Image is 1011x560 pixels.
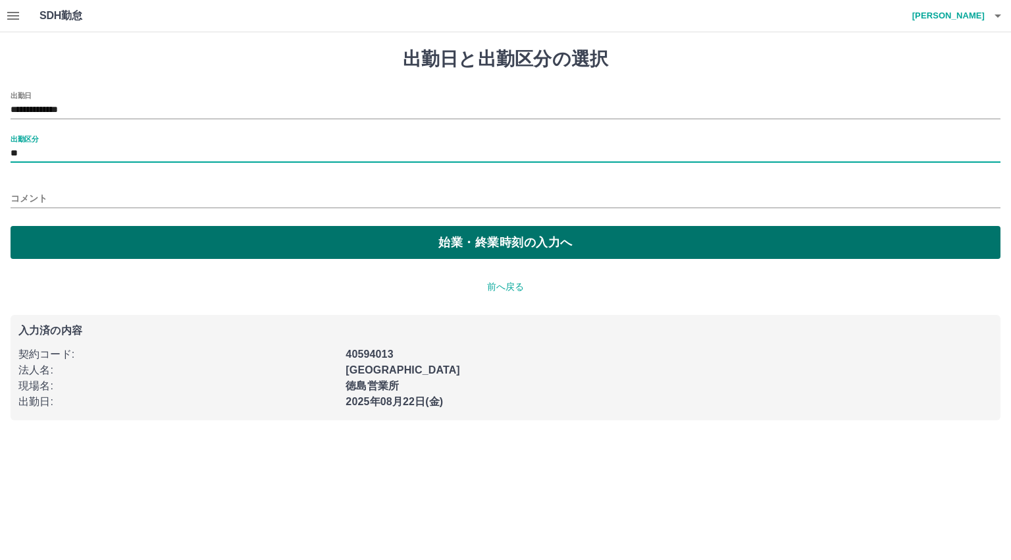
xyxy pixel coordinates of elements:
p: 入力済の内容 [18,325,993,336]
button: 始業・終業時刻の入力へ [11,226,1000,259]
p: 前へ戻る [11,280,1000,294]
h1: 出勤日と出勤区分の選択 [11,48,1000,70]
b: 2025年08月22日(金) [346,396,443,407]
p: 契約コード : [18,347,338,362]
label: 出勤日 [11,90,32,100]
p: 法人名 : [18,362,338,378]
p: 出勤日 : [18,394,338,410]
label: 出勤区分 [11,134,38,144]
b: 40594013 [346,349,393,360]
b: [GEOGRAPHIC_DATA] [346,364,460,376]
p: 現場名 : [18,378,338,394]
b: 徳島営業所 [346,380,399,391]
